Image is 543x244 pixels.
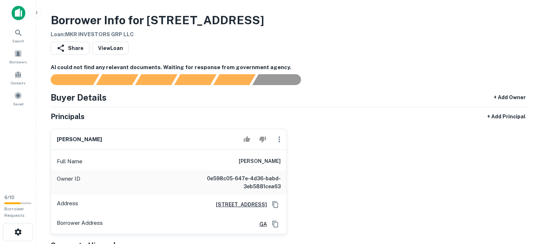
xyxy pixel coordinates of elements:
[51,12,264,29] h3: Borrower Info for [STREET_ADDRESS]
[254,220,267,228] a: GA
[51,91,107,104] h4: Buyer Details
[270,199,281,210] button: Copy Address
[92,42,129,55] a: ViewLoan
[484,110,529,123] button: + Add Principal
[4,206,25,218] span: Borrower Requests
[2,26,34,45] a: Search
[491,91,529,104] button: + Add Owner
[253,74,310,85] div: AI fulfillment process complete.
[42,74,96,85] div: Sending borrower request to AI...
[57,199,78,210] p: Address
[12,6,25,20] img: capitalize-icon.png
[9,59,27,65] span: Borrowers
[51,111,85,122] h5: Principals
[194,174,281,190] h6: 0e598c05-647e-4d36-babd-3eb5881cea63
[57,157,82,166] p: Full Name
[241,132,253,147] button: Accept
[256,132,269,147] button: Reject
[2,89,34,108] a: Saved
[51,63,529,72] h6: AI could not find any relevant documents. Waiting for response from government agency.
[12,38,24,44] span: Search
[57,174,80,190] p: Owner ID
[270,219,281,230] button: Copy Address
[135,74,177,85] div: Documents found, AI parsing details...
[4,195,14,200] span: 6 / 10
[51,30,264,39] h6: Loan : MKR INVESTORS GRP LLC
[213,74,255,85] div: Principals found, still searching for contact information. This may take time...
[210,201,267,209] a: [STREET_ADDRESS]
[57,219,103,230] p: Borrower Address
[2,47,34,66] a: Borrowers
[13,101,24,107] span: Saved
[51,42,89,55] button: Share
[2,68,34,87] a: Contacts
[174,74,216,85] div: Principals found, AI now looking for contact information...
[11,80,25,86] span: Contacts
[96,74,138,85] div: Your request is received and processing...
[239,157,281,166] h6: [PERSON_NAME]
[57,135,102,144] h6: [PERSON_NAME]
